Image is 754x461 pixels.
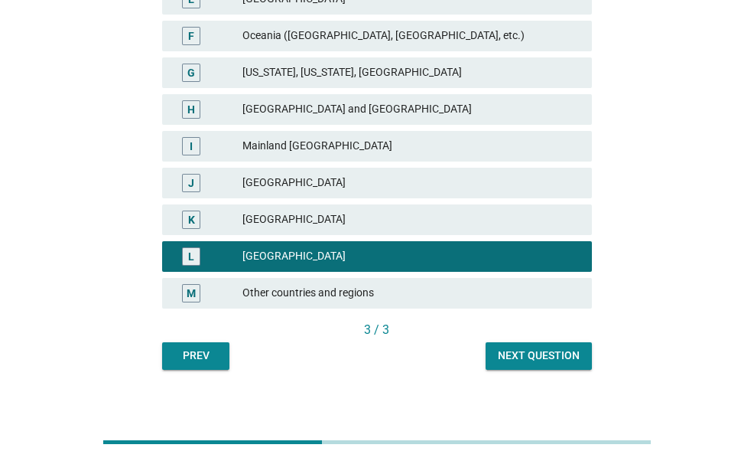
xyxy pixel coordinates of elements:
div: H [187,101,195,117]
div: I [190,138,193,154]
div: [GEOGRAPHIC_DATA] [242,174,580,192]
button: Next question [486,342,592,370]
div: [GEOGRAPHIC_DATA] and [GEOGRAPHIC_DATA] [242,100,580,119]
div: J [188,175,194,191]
div: [GEOGRAPHIC_DATA] [242,247,580,266]
div: [US_STATE], [US_STATE], [GEOGRAPHIC_DATA] [242,64,580,82]
div: G [187,64,195,80]
div: K [188,211,195,227]
button: Prev [162,342,229,370]
div: Mainland [GEOGRAPHIC_DATA] [242,137,580,155]
div: L [188,248,194,264]
div: Prev [174,348,217,364]
div: Oceania ([GEOGRAPHIC_DATA], [GEOGRAPHIC_DATA], etc.) [242,27,580,45]
div: Other countries and regions [242,284,580,302]
div: M [187,285,196,301]
div: Next question [498,348,580,364]
div: 3 / 3 [162,321,591,339]
div: F [188,28,194,44]
div: [GEOGRAPHIC_DATA] [242,211,580,229]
